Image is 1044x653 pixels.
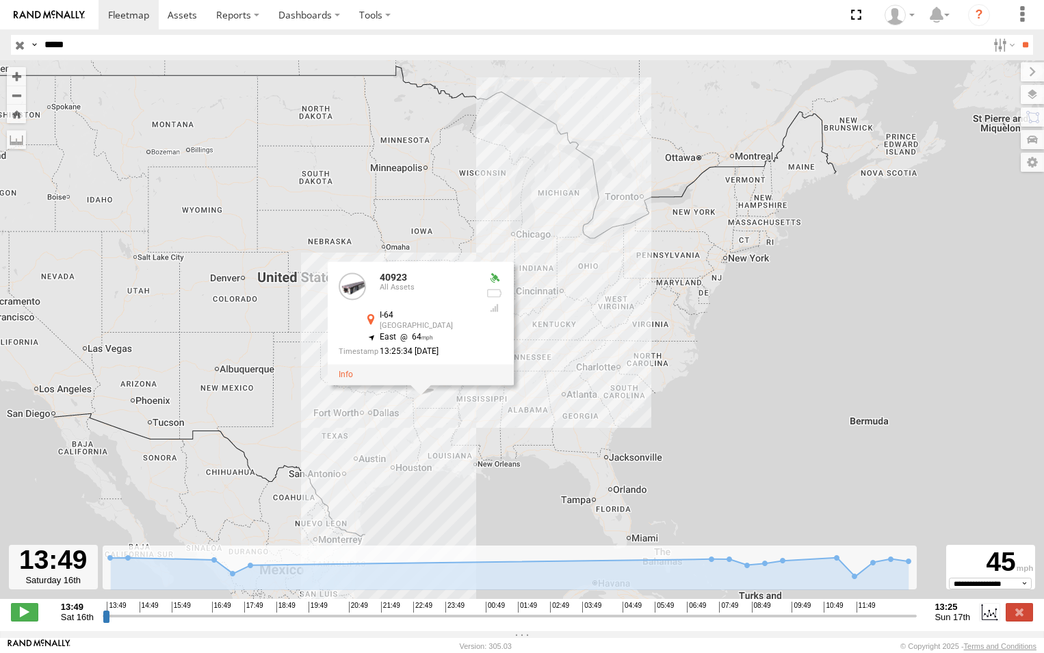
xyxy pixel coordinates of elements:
[687,602,706,613] span: 06:49
[380,272,407,283] a: 40923
[244,602,263,613] span: 17:49
[276,602,296,613] span: 18:49
[880,5,919,25] div: Caseta Laredo TX
[486,273,503,284] div: Valid GPS Fix
[309,602,328,613] span: 19:49
[380,332,396,342] span: East
[935,612,970,622] span: Sun 17th Aug 2025
[212,602,231,613] span: 16:49
[172,602,191,613] span: 15:49
[7,67,26,86] button: Zoom in
[623,602,642,613] span: 04:49
[11,603,38,621] label: Play/Stop
[824,602,843,613] span: 10:49
[339,273,366,300] a: View Asset Details
[339,347,475,356] div: Date/time of location update
[381,602,400,613] span: 21:49
[14,10,85,20] img: rand-logo.svg
[107,602,126,613] span: 13:49
[486,288,503,299] div: No battery health information received from this device.
[1006,603,1033,621] label: Close
[396,332,434,342] span: 64
[964,642,1036,650] a: Terms and Conditions
[445,602,465,613] span: 23:49
[582,602,601,613] span: 03:49
[413,602,432,613] span: 22:49
[486,602,505,613] span: 00:49
[7,105,26,123] button: Zoom Home
[380,311,475,320] div: I-64
[140,602,159,613] span: 14:49
[857,602,876,613] span: 11:49
[61,612,94,622] span: Sat 16th Aug 2025
[988,35,1017,55] label: Search Filter Options
[719,602,738,613] span: 07:49
[948,547,1033,578] div: 45
[349,602,368,613] span: 20:49
[61,602,94,612] strong: 13:49
[655,602,674,613] span: 05:49
[380,322,475,330] div: [GEOGRAPHIC_DATA]
[792,602,811,613] span: 09:49
[339,370,353,380] a: View Asset Details
[968,4,990,26] i: ?
[460,642,512,650] div: Version: 305.03
[935,602,970,612] strong: 13:25
[752,602,771,613] span: 08:49
[900,642,1036,650] div: © Copyright 2025 -
[7,130,26,149] label: Measure
[380,283,475,292] div: All Assets
[7,86,26,105] button: Zoom out
[518,602,537,613] span: 01:49
[486,303,503,313] div: Last Event GSM Signal Strength
[8,639,70,653] a: Visit our Website
[550,602,569,613] span: 02:49
[1021,153,1044,172] label: Map Settings
[29,35,40,55] label: Search Query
